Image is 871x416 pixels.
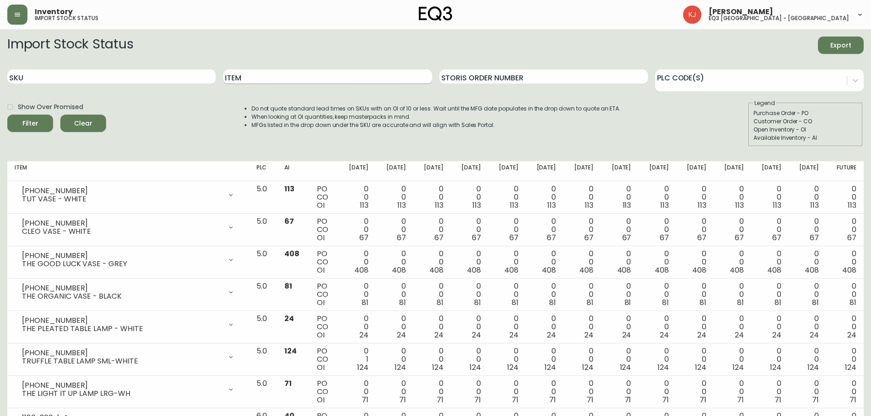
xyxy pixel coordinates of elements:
[18,102,83,112] span: Show Over Promised
[249,161,277,181] th: PLC
[496,250,518,274] div: 0 0
[772,232,781,243] span: 67
[807,362,819,373] span: 124
[796,379,819,404] div: 0 0
[346,217,369,242] div: 0 0
[399,395,406,405] span: 71
[721,217,744,242] div: 0 0
[15,347,242,367] div: [PHONE_NUMBER]TRUFFLE TABLE LAMP SML-WHITE
[623,200,631,211] span: 113
[571,217,593,242] div: 0 0
[359,232,369,243] span: 67
[697,330,706,340] span: 24
[601,161,638,181] th: [DATE]
[775,297,781,308] span: 81
[638,161,676,181] th: [DATE]
[7,37,133,54] h2: Import Stock Status
[458,250,481,274] div: 0 0
[709,8,773,16] span: [PERSON_NAME]
[662,297,669,308] span: 81
[834,282,856,307] div: 0 0
[796,185,819,210] div: 0 0
[698,200,706,211] span: 113
[22,381,222,390] div: [PHONE_NUMBER]
[512,297,518,308] span: 81
[660,330,669,340] span: 24
[359,330,369,340] span: 24
[563,161,601,181] th: [DATE]
[383,185,406,210] div: 0 0
[825,40,856,51] span: Export
[421,379,444,404] div: 0 0
[714,161,751,181] th: [DATE]
[608,185,631,210] div: 0 0
[504,265,518,275] span: 408
[421,347,444,372] div: 0 0
[435,200,444,211] span: 113
[646,250,668,274] div: 0 0
[376,161,413,181] th: [DATE]
[383,315,406,339] div: 0 0
[796,315,819,339] div: 0 0
[317,379,331,404] div: PO CO
[545,362,556,373] span: 124
[810,330,819,340] span: 24
[338,161,376,181] th: [DATE]
[683,250,706,274] div: 0 0
[549,297,556,308] span: 81
[655,265,669,275] span: 408
[496,217,518,242] div: 0 0
[826,161,864,181] th: Future
[251,113,621,121] li: When looking at OI quantities, keep masterpacks in mind.
[507,362,518,373] span: 124
[399,297,406,308] span: 81
[579,265,593,275] span: 408
[22,118,38,129] div: Filter
[317,265,325,275] span: OI
[15,282,242,302] div: [PHONE_NUMBER]THE ORGANIC VASE - BLACK
[533,315,556,339] div: 0 0
[683,185,706,210] div: 0 0
[608,282,631,307] div: 0 0
[660,232,669,243] span: 67
[510,200,518,211] span: 113
[700,297,706,308] span: 81
[362,297,369,308] span: 81
[251,105,621,113] li: Do not quote standard lead times on SKUs with an OI of 10 or less. Wait until the MFG date popula...
[571,282,593,307] div: 0 0
[467,265,481,275] span: 408
[608,315,631,339] div: 0 0
[249,246,277,279] td: 5.0
[770,362,781,373] span: 124
[346,185,369,210] div: 0 0
[759,250,781,274] div: 0 0
[437,297,444,308] span: 81
[549,395,556,405] span: 71
[753,99,776,107] legend: Legend
[608,379,631,404] div: 0 0
[284,378,292,389] span: 71
[22,390,222,398] div: THE LIGHT IT UP LAMP LRG-WH
[737,395,744,405] span: 71
[847,330,856,340] span: 24
[697,232,706,243] span: 67
[646,315,668,339] div: 0 0
[818,37,864,54] button: Export
[847,232,856,243] span: 67
[646,185,668,210] div: 0 0
[775,395,781,405] span: 71
[796,250,819,274] div: 0 0
[317,297,325,308] span: OI
[571,250,593,274] div: 0 0
[662,395,669,405] span: 71
[646,217,668,242] div: 0 0
[421,217,444,242] div: 0 0
[357,362,369,373] span: 124
[284,313,294,324] span: 24
[571,185,593,210] div: 0 0
[622,232,631,243] span: 67
[608,250,631,274] div: 0 0
[512,395,518,405] span: 71
[547,200,556,211] span: 113
[759,315,781,339] div: 0 0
